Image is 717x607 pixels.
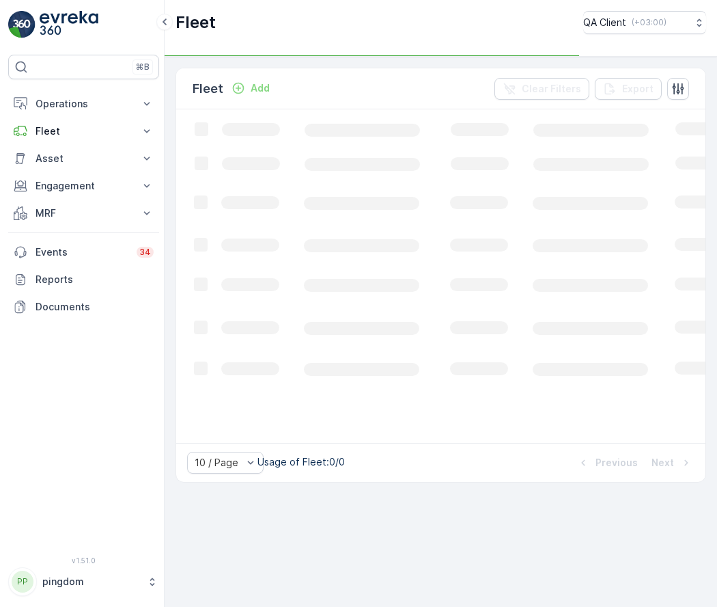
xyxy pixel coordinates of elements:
[36,273,154,286] p: Reports
[575,455,639,471] button: Previous
[595,456,638,470] p: Previous
[251,81,270,95] p: Add
[651,456,674,470] p: Next
[8,172,159,200] button: Engagement
[36,179,132,193] p: Engagement
[8,293,159,321] a: Documents
[583,11,706,34] button: QA Client(+03:00)
[595,78,662,100] button: Export
[36,124,132,138] p: Fleet
[8,11,36,38] img: logo
[136,62,150,72] p: ⌘B
[8,567,159,596] button: PPpingdom
[42,575,140,589] p: pingdom
[650,455,694,471] button: Next
[632,17,666,28] p: ( +03:00 )
[8,239,159,266] a: Events34
[36,152,132,165] p: Asset
[175,12,216,33] p: Fleet
[36,206,132,220] p: MRF
[8,266,159,293] a: Reports
[494,78,589,100] button: Clear Filters
[193,79,223,98] p: Fleet
[12,571,33,593] div: PP
[8,556,159,565] span: v 1.51.0
[226,80,275,96] button: Add
[8,200,159,227] button: MRF
[522,82,581,96] p: Clear Filters
[8,90,159,118] button: Operations
[257,455,345,469] p: Usage of Fleet : 0/0
[139,247,151,258] p: 34
[622,82,653,96] p: Export
[36,300,154,314] p: Documents
[8,118,159,145] button: Fleet
[8,145,159,172] button: Asset
[40,11,98,38] img: logo_light-DOdMpM7g.png
[36,245,128,259] p: Events
[36,97,132,111] p: Operations
[583,16,626,29] p: QA Client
